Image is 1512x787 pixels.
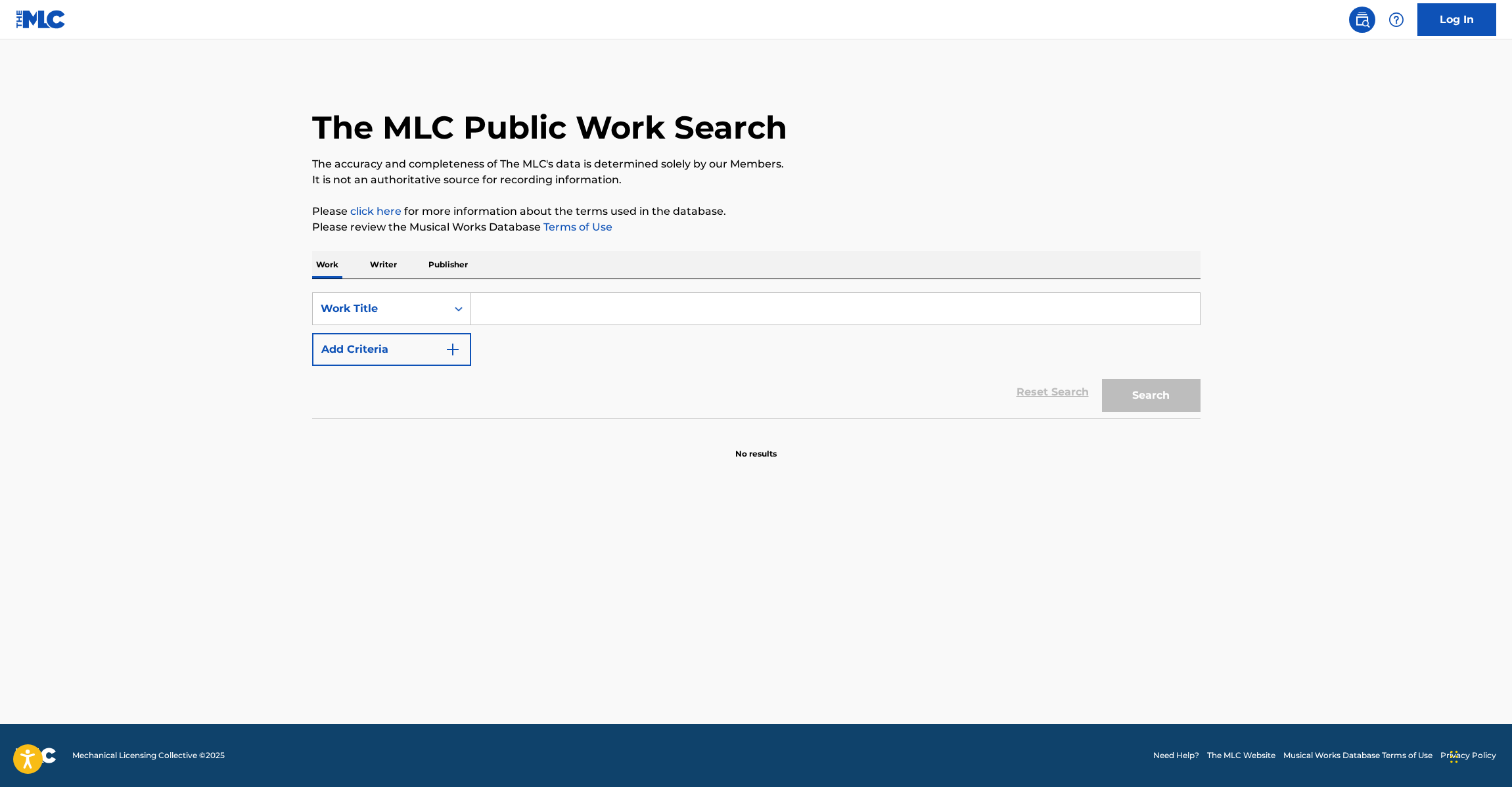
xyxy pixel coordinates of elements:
a: Terms of Use [541,221,612,233]
h1: The MLC Public Work Search [312,108,787,147]
form: Search Form [312,292,1201,418]
a: Privacy Policy [1440,750,1496,761]
a: click here [350,205,401,217]
img: search [1354,12,1370,28]
iframe: Chat Widget [1446,724,1512,787]
a: Log In [1417,3,1496,36]
p: Writer [366,251,401,279]
a: Musical Works Database Terms of Use [1283,750,1432,761]
img: help [1388,12,1404,28]
a: Need Help? [1153,750,1199,761]
div: Work Title [321,301,439,317]
div: Drag [1450,737,1458,776]
p: Publisher [424,251,472,279]
div: Help [1383,7,1409,33]
img: MLC Logo [16,10,66,29]
a: The MLC Website [1207,750,1275,761]
p: Work [312,251,342,279]
img: logo [16,748,57,763]
button: Add Criteria [312,333,471,366]
p: It is not an authoritative source for recording information. [312,172,1201,188]
img: 9d2ae6d4665cec9f34b9.svg [445,342,461,357]
p: Please review the Musical Works Database [312,219,1201,235]
p: No results [735,432,777,460]
p: The accuracy and completeness of The MLC's data is determined solely by our Members. [312,156,1201,172]
p: Please for more information about the terms used in the database. [312,204,1201,219]
span: Mechanical Licensing Collective © 2025 [72,750,225,761]
a: Public Search [1349,7,1375,33]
